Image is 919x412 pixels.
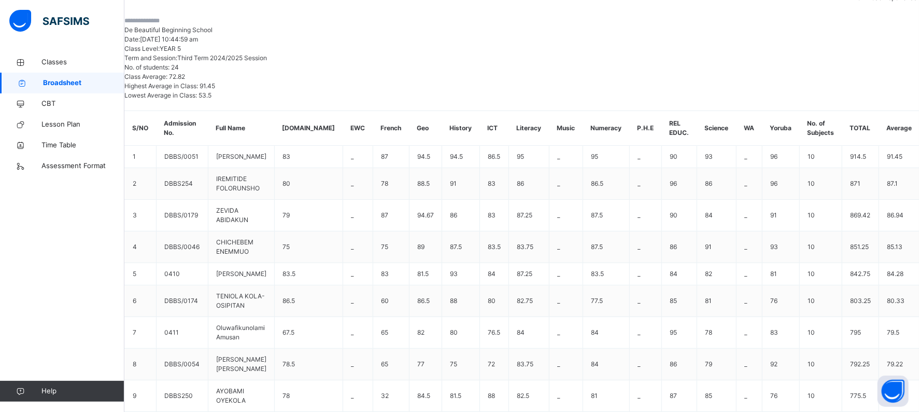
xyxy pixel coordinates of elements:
[208,231,275,263] td: CHICHEBEM ENEMMUO
[509,380,549,412] td: 82.5
[842,317,879,349] td: 795
[373,380,409,412] td: 32
[583,200,630,231] td: 87.5
[762,380,800,412] td: 76
[208,146,275,168] td: [PERSON_NAME]
[737,200,762,231] td: _
[697,168,737,200] td: 86
[549,168,583,200] td: _
[373,231,409,263] td: 75
[198,82,215,90] span: 91.45
[409,231,442,263] td: 89
[157,111,208,146] th: Admission No.
[662,380,697,412] td: 87
[43,78,124,88] span: Broadsheet
[343,146,373,168] td: _
[343,200,373,231] td: _
[549,349,583,380] td: _
[125,317,157,349] td: 7
[409,285,442,317] td: 86.5
[737,168,762,200] td: _
[409,380,442,412] td: 84.5
[737,111,762,146] th: WA
[549,317,583,349] td: _
[630,317,662,349] td: _
[480,263,509,285] td: 84
[737,317,762,349] td: _
[762,285,800,317] td: 76
[583,380,630,412] td: 81
[208,168,275,200] td: IREMITIDE FOLORUNSHO
[630,200,662,231] td: _
[125,231,157,263] td: 4
[125,380,157,412] td: 9
[878,376,909,407] button: Open asap
[662,349,697,380] td: 86
[125,111,157,146] th: S/NO
[41,119,124,130] span: Lesson Plan
[662,231,697,263] td: 86
[409,168,442,200] td: 88.5
[583,146,630,168] td: 95
[630,263,662,285] td: _
[737,263,762,285] td: _
[480,146,509,168] td: 86.5
[275,285,343,317] td: 86.5
[442,285,480,317] td: 88
[124,54,177,62] span: Term and Session:
[409,263,442,285] td: 81.5
[343,263,373,285] td: _
[343,349,373,380] td: _
[737,349,762,380] td: _
[124,73,167,80] span: Class Average:
[208,200,275,231] td: ZEVIDA ABIDAKUN
[509,200,549,231] td: 87.25
[583,231,630,263] td: 87.5
[800,231,842,263] td: 10
[697,285,737,317] td: 81
[800,380,842,412] td: 10
[125,168,157,200] td: 2
[480,285,509,317] td: 80
[275,263,343,285] td: 83.5
[800,111,842,146] th: No. of Subjects
[343,168,373,200] td: _
[509,146,549,168] td: 95
[160,45,181,52] span: YEAR 5
[157,231,208,263] td: DBBS/0046
[737,285,762,317] td: _
[275,146,343,168] td: 83
[549,146,583,168] td: _
[630,111,662,146] th: P.H.E
[275,380,343,412] td: 78
[157,263,208,285] td: 0410
[208,349,275,380] td: [PERSON_NAME] [PERSON_NAME]
[125,263,157,285] td: 5
[442,263,480,285] td: 93
[762,146,800,168] td: 96
[662,168,697,200] td: 96
[167,73,185,80] span: 72.82
[762,168,800,200] td: 96
[549,200,583,231] td: _
[124,35,140,43] span: Date:
[842,111,879,146] th: TOTAL
[630,380,662,412] td: _
[842,231,879,263] td: 851.25
[509,263,549,285] td: 87.25
[549,285,583,317] td: _
[343,380,373,412] td: _
[842,200,879,231] td: 869.42
[842,168,879,200] td: 871
[442,146,480,168] td: 94.5
[343,285,373,317] td: _
[509,285,549,317] td: 82.75
[125,200,157,231] td: 3
[169,63,179,71] span: 24
[41,99,124,109] span: CBT
[125,285,157,317] td: 6
[442,111,480,146] th: History
[208,380,275,412] td: AYOBAMI OYEKOLA
[373,349,409,380] td: 65
[197,91,211,99] span: 53.5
